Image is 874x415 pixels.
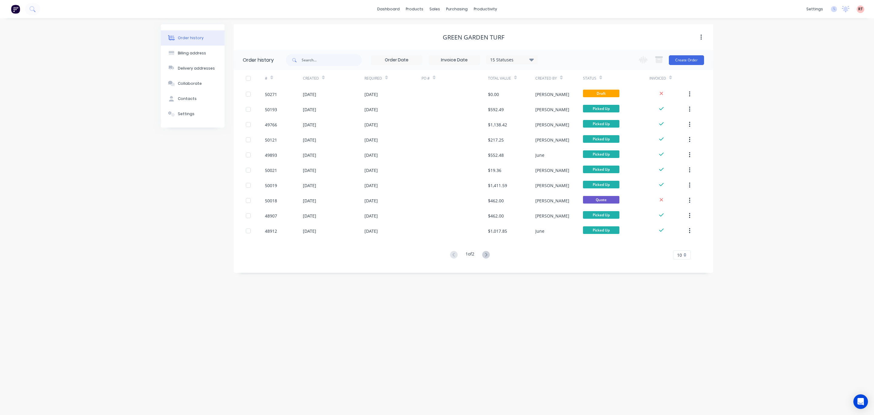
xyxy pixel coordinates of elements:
div: 50193 [265,106,277,113]
div: [DATE] [364,91,378,98]
div: Status [583,76,596,81]
div: Collaborate [178,81,202,86]
div: Billing address [178,50,206,56]
div: Order history [178,35,204,41]
div: settings [803,5,826,14]
div: Invoiced [649,70,687,87]
div: Invoiced [649,76,666,81]
div: PO # [422,70,488,87]
span: Picked Up [583,181,619,188]
span: Picked Up [583,226,619,234]
input: Order Date [371,56,422,65]
div: 1 of 2 [466,251,474,259]
div: Status [583,70,649,87]
span: Quote [583,196,619,204]
div: [PERSON_NAME] [535,182,569,189]
span: RT [858,6,863,12]
span: Picked Up [583,211,619,219]
button: Contacts [161,91,225,106]
div: [DATE] [364,182,378,189]
div: 48912 [265,228,277,234]
span: 10 [677,252,682,258]
input: Invoice Date [429,56,480,65]
div: Required [364,76,382,81]
span: Picked Up [583,120,619,128]
div: [PERSON_NAME] [535,122,569,128]
div: $462.00 [488,197,504,204]
div: Settings [178,111,195,117]
div: [DATE] [364,106,378,113]
div: [DATE] [364,213,378,219]
div: Order history [243,57,274,64]
div: 50018 [265,197,277,204]
div: [PERSON_NAME] [535,91,569,98]
button: Collaborate [161,76,225,91]
span: Picked Up [583,135,619,143]
button: Order history [161,30,225,46]
div: [DATE] [364,137,378,143]
input: Search... [302,54,362,66]
div: 50121 [265,137,277,143]
div: Created By [535,76,557,81]
button: Settings [161,106,225,122]
div: 49766 [265,122,277,128]
div: productivity [471,5,500,14]
div: $0.00 [488,91,499,98]
div: # [265,70,303,87]
div: [PERSON_NAME] [535,106,569,113]
div: # [265,76,267,81]
div: sales [426,5,443,14]
a: dashboard [374,5,403,14]
div: 50019 [265,182,277,189]
div: June [535,228,544,234]
div: $1,411.59 [488,182,507,189]
div: $217.25 [488,137,504,143]
div: Total Value [488,76,511,81]
div: Contacts [178,96,197,101]
div: [DATE] [303,213,316,219]
div: [DATE] [303,197,316,204]
span: Picked Up [583,105,619,112]
div: $462.00 [488,213,504,219]
div: 50021 [265,167,277,173]
div: purchasing [443,5,471,14]
div: [DATE] [303,91,316,98]
div: PO # [422,76,430,81]
div: $19.36 [488,167,501,173]
div: 49893 [265,152,277,158]
div: Required [364,70,422,87]
div: [DATE] [303,167,316,173]
div: 50271 [265,91,277,98]
div: [PERSON_NAME] [535,197,569,204]
span: Draft [583,90,619,97]
div: $1,017.85 [488,228,507,234]
div: [DATE] [303,228,316,234]
div: products [403,5,426,14]
span: Picked Up [583,166,619,173]
div: $552.48 [488,152,504,158]
div: [DATE] [303,182,316,189]
div: Open Intercom Messenger [853,394,868,409]
div: Created [303,70,364,87]
div: 15 Statuses [486,57,537,63]
div: [PERSON_NAME] [535,213,569,219]
div: Total Value [488,70,535,87]
div: [DATE] [303,122,316,128]
div: [PERSON_NAME] [535,137,569,143]
div: [DATE] [364,197,378,204]
div: Created By [535,70,583,87]
div: Delivery addresses [178,66,215,71]
div: [DATE] [364,122,378,128]
img: Factory [11,5,20,14]
div: 48907 [265,213,277,219]
div: Green Garden Turf [443,34,504,41]
div: $1,138.42 [488,122,507,128]
div: June [535,152,544,158]
div: $592.49 [488,106,504,113]
div: [DATE] [364,152,378,158]
button: Create Order [669,55,704,65]
div: [DATE] [303,106,316,113]
button: Billing address [161,46,225,61]
div: [PERSON_NAME] [535,167,569,173]
div: [DATE] [303,152,316,158]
